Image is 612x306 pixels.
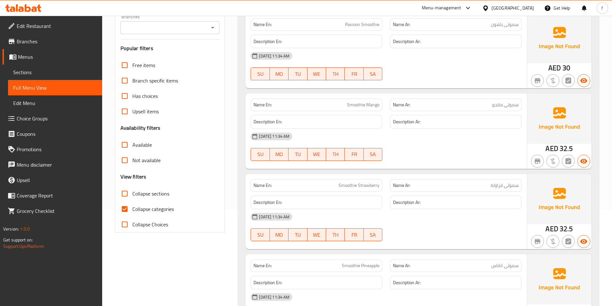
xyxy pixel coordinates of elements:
span: Menu disclaimer [17,161,97,169]
strong: Description Ar: [393,198,421,206]
span: f [601,4,603,12]
span: Collapse categories [132,205,174,213]
span: 32.5 [560,142,573,155]
button: FR [345,148,363,161]
a: Coverage Report [3,188,102,203]
span: Coupons [17,130,97,138]
span: SA [366,150,380,159]
button: SA [364,67,382,80]
span: سموثى باشون [491,21,519,28]
span: Grocery Checklist [17,207,97,215]
a: Sections [8,65,102,80]
span: Get support on: [3,236,33,244]
span: FR [347,150,361,159]
span: SU [253,230,267,240]
span: TH [329,230,342,240]
div: [GEOGRAPHIC_DATA] [492,4,534,12]
button: WE [307,148,326,161]
strong: Description En: [253,279,282,287]
a: Upsell [3,172,102,188]
a: Menus [3,49,102,65]
strong: Name Ar: [393,21,410,28]
span: MO [272,69,286,79]
a: Grocery Checklist [3,203,102,219]
button: SU [251,228,270,241]
button: TU [288,67,307,80]
a: Support.OpsPlatform [3,242,44,250]
span: Edit Menu [13,99,97,107]
span: Coverage Report [17,192,97,199]
span: TH [329,69,342,79]
span: Smoothie Mango [347,101,379,108]
a: Choice Groups [3,111,102,126]
strong: Name En: [253,21,272,28]
button: Available [577,74,590,87]
img: Ae5nvW7+0k+MAAAAAElFTkSuQmCC [527,254,591,304]
strong: Description Ar: [393,279,421,287]
strong: Name Ar: [393,182,410,189]
span: سموثي مانجو [492,101,519,108]
span: Collapse Choices [132,221,168,228]
img: Ae5nvW7+0k+MAAAAAElFTkSuQmCC [527,174,591,224]
a: Edit Restaurant [3,18,102,34]
button: Available [577,155,590,168]
button: TU [288,148,307,161]
strong: Name En: [253,182,272,189]
button: Purchased item [546,235,559,248]
button: WE [307,67,326,80]
span: Available [132,141,152,149]
button: Not branch specific item [531,74,544,87]
span: TU [291,230,305,240]
button: SA [364,148,382,161]
h3: Popular filters [120,45,220,52]
button: SA [364,228,382,241]
span: Choice Groups [17,115,97,122]
span: Sections [13,68,97,76]
strong: Description En: [253,38,282,46]
a: Promotions [3,142,102,157]
strong: Description En: [253,118,282,126]
span: WE [310,150,324,159]
span: Smoothie Strawberry [339,182,379,189]
div: Menu-management [422,4,461,12]
span: FR [347,69,361,79]
span: AED [548,62,561,74]
span: Passion Smoothie [345,21,379,28]
button: MO [270,67,288,80]
button: WE [307,228,326,241]
span: Collapse sections [132,190,169,197]
button: TH [326,148,345,161]
button: TH [326,67,345,80]
span: 1.0.0 [20,225,30,233]
strong: Description Ar: [393,118,421,126]
strong: Name Ar: [393,101,410,108]
a: Coupons [3,126,102,142]
span: Branch specific items [132,77,178,84]
span: Promotions [17,145,97,153]
a: Branches [3,34,102,49]
span: سموثي فراولة [491,182,519,189]
button: SU [251,67,270,80]
button: SU [251,148,270,161]
span: Not available [132,156,161,164]
span: SA [366,69,380,79]
button: Purchased item [546,74,559,87]
a: Full Menu View [8,80,102,95]
button: Available [577,235,590,248]
strong: Name Ar: [393,262,410,269]
span: AED [545,223,558,235]
span: سموثي اناناس [491,262,519,269]
span: MO [272,230,286,240]
span: Version: [3,225,19,233]
button: Purchased item [546,155,559,168]
span: 32.5 [560,223,573,235]
span: SU [253,69,267,79]
strong: Name En: [253,262,272,269]
a: Menu disclaimer [3,157,102,172]
span: Free items [132,61,155,69]
span: [DATE] 11:34 AM [256,133,292,139]
span: Has choices [132,92,158,100]
button: Open [208,23,217,32]
span: TU [291,150,305,159]
button: Not has choices [562,74,575,87]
